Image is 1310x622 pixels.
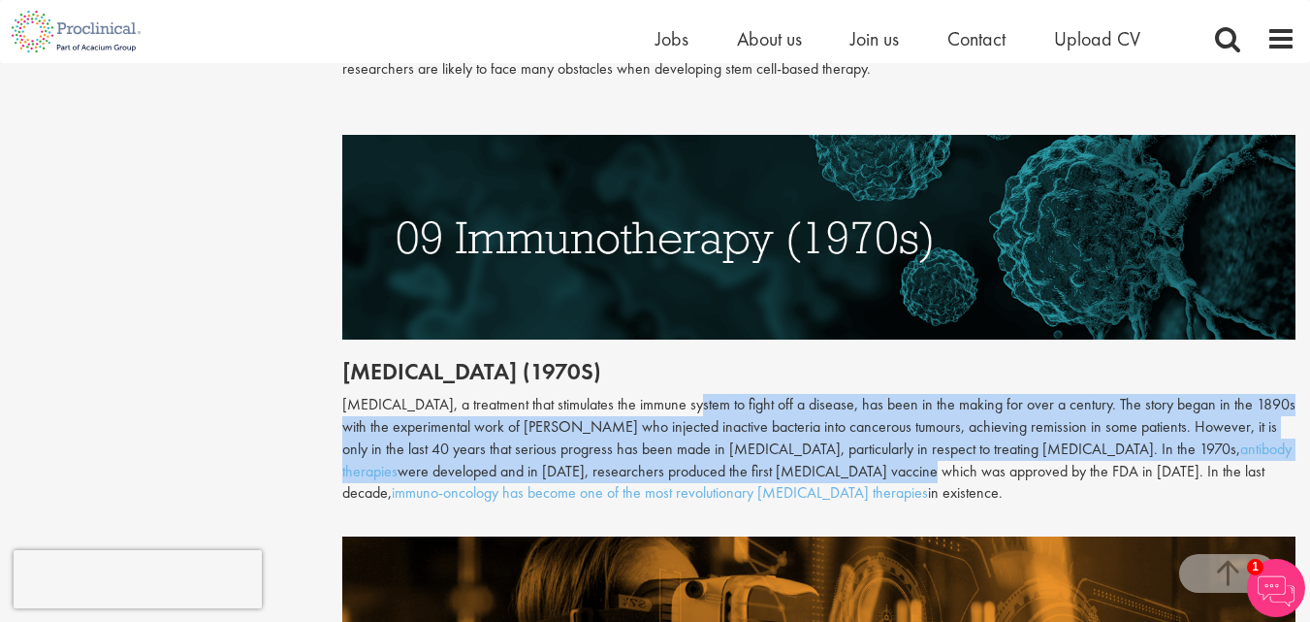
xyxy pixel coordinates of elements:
[1247,559,1305,617] img: Chatbot
[1247,559,1263,575] span: 1
[14,550,262,608] iframe: reCAPTCHA
[1054,26,1140,51] a: Upload CV
[392,482,928,503] a: immuno-oncology has become one of the most revolutionary [MEDICAL_DATA] therapies
[850,26,899,51] a: Join us
[947,26,1006,51] a: Contact
[655,26,688,51] a: Jobs
[342,359,1295,384] h2: [MEDICAL_DATA] (1970s)
[342,394,1295,505] div: [MEDICAL_DATA], a treatment that stimulates the immune system to fight off a disease, has been in...
[342,439,1292,481] a: antibody therapies
[737,26,802,51] a: About us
